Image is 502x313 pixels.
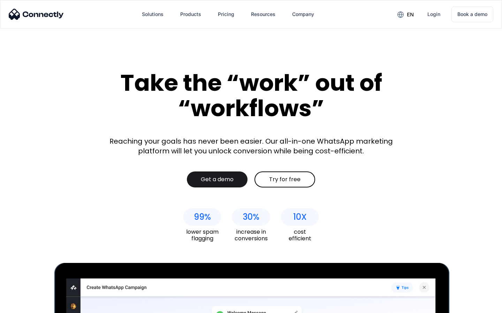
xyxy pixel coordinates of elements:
[292,9,314,19] div: Company
[269,176,301,183] div: Try for free
[212,6,240,23] a: Pricing
[7,301,42,311] aside: Language selected: English
[194,212,211,222] div: 99%
[9,9,64,20] img: Connectly Logo
[243,212,259,222] div: 30%
[254,171,315,187] a: Try for free
[187,171,248,187] a: Get a demo
[180,9,201,19] div: Products
[251,9,275,19] div: Resources
[281,228,319,242] div: cost efficient
[407,10,414,19] div: en
[14,301,42,311] ul: Language list
[105,136,397,156] div: Reaching your goals has never been easier. Our all-in-one WhatsApp marketing platform will let yo...
[427,9,440,19] div: Login
[293,212,307,222] div: 10X
[142,9,163,19] div: Solutions
[94,70,408,121] div: Take the “work” out of “workflows”
[183,228,221,242] div: lower spam flagging
[232,228,270,242] div: increase in conversions
[451,6,493,22] a: Book a demo
[201,176,234,183] div: Get a demo
[218,9,234,19] div: Pricing
[422,6,446,23] a: Login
